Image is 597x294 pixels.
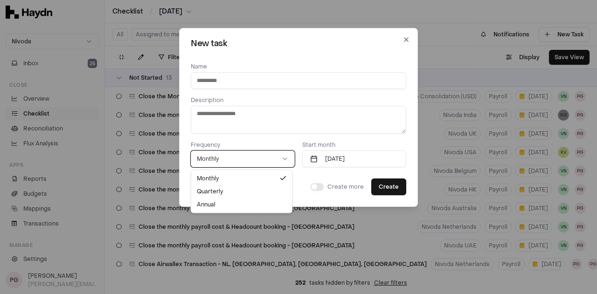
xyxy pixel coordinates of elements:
[327,183,364,191] span: Create more
[302,150,406,167] button: [DATE]
[191,141,220,149] label: Frequency
[197,201,215,208] span: Annual
[302,141,335,149] label: Start month
[197,188,223,195] span: Quarterly
[191,63,207,70] label: Name
[197,175,219,182] span: Monthly
[191,40,406,48] h2: New task
[371,178,406,195] button: Create
[191,96,223,104] label: Description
